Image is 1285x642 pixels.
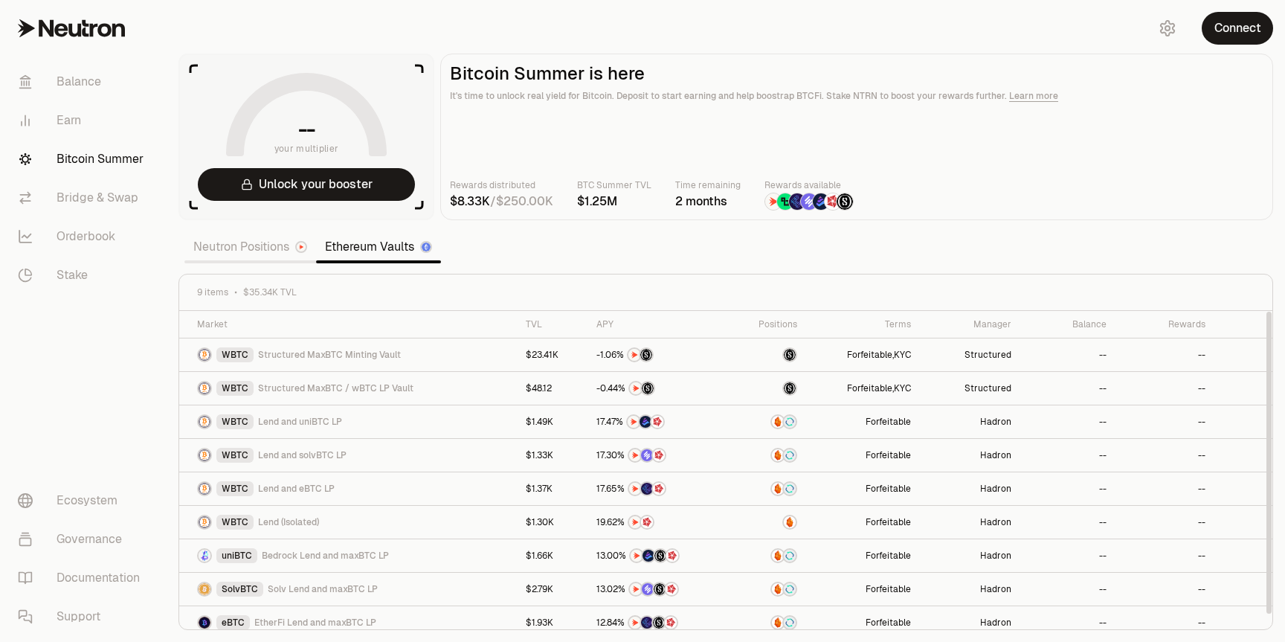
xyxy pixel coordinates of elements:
a: $1.49K [517,405,587,438]
a: -- [1020,539,1115,572]
a: Hadron [920,539,1020,572]
a: WBTC LogoWBTCLend and eBTC LP [179,472,517,505]
button: AmberSupervault [737,481,798,496]
img: WBTC Logo [199,483,210,495]
button: Forfeitable [866,550,911,562]
img: Structured Points [654,583,666,595]
a: Earn [6,101,161,140]
button: NTRNEtherFi PointsMars Fragments [596,481,719,496]
img: eBTC Logo [199,617,210,629]
span: $35.34K TVL [243,286,297,298]
a: -- [1020,472,1115,505]
a: Stake [6,256,161,295]
a: Ethereum Vaults [316,232,441,262]
p: Rewards distributed [450,178,553,193]
img: Supervault [784,449,796,461]
span: 9 items [197,286,228,298]
a: Forfeitable,KYC [806,372,920,405]
div: SolvBTC [216,582,263,597]
a: NTRNBedrock DiamondsMars Fragments [587,405,728,438]
img: Mars Fragments [653,483,665,495]
div: WBTC [216,448,254,463]
div: 2 months [675,193,741,211]
a: maxBTC [728,372,807,405]
a: Hadron [920,606,1020,639]
a: AmberSupervault [728,439,807,472]
a: -- [1115,472,1214,505]
button: Forfeitable [866,516,911,528]
img: SolvBTC Logo [199,583,210,595]
p: BTC Summer TVL [577,178,651,193]
button: Forfeitable [866,416,911,428]
button: maxBTC [737,381,798,396]
img: Solv Points [642,583,654,595]
a: uniBTC LogouniBTCBedrock Lend and maxBTC LP [179,539,517,572]
img: Mars Fragments [653,449,665,461]
img: Amber [772,617,784,629]
a: NTRNStructured Points [587,372,728,405]
a: Ecosystem [6,481,161,520]
a: Forfeitable [806,405,920,438]
a: SolvBTC LogoSolvBTCSolv Lend and maxBTC LP [179,573,517,606]
a: Bridge & Swap [6,179,161,217]
button: NTRNMars Fragments [596,515,719,530]
button: Forfeitable [847,382,892,394]
a: AmberSupervault [728,405,807,438]
a: Forfeitable,KYC [806,338,920,371]
div: TVL [526,318,578,330]
p: Time remaining [675,178,741,193]
img: WBTC Logo [199,349,210,361]
div: eBTC [216,615,250,630]
span: Lend and uniBTC LP [258,416,342,428]
img: WBTC Logo [199,516,210,528]
a: AmberSupervault [728,472,807,505]
span: Lend and eBTC LP [258,483,335,495]
img: NTRN [629,516,641,528]
img: Amber [772,583,784,595]
a: NTRNMars Fragments [587,506,728,539]
button: AmberSupervault [737,615,798,630]
img: NTRN [630,583,642,595]
img: NTRN [629,449,641,461]
a: $23.41K [517,338,587,371]
button: Forfeitable [847,349,892,361]
a: $2.79K [517,573,587,606]
img: Supervault [784,583,796,595]
a: Forfeitable [806,573,920,606]
img: EtherFi Points [789,193,805,210]
img: Bedrock Diamonds [813,193,829,210]
a: Orderbook [6,217,161,256]
button: NTRNSolv PointsStructured PointsMars Fragments [596,582,719,597]
button: Forfeitable [866,449,911,461]
a: Structured [920,372,1020,405]
button: NTRNBedrock DiamondsStructured PointsMars Fragments [596,548,719,563]
img: Structured Points [653,617,665,629]
span: Structured MaxBTC / wBTC LP Vault [258,382,413,394]
a: -- [1020,439,1115,472]
span: Lend and solvBTC LP [258,449,347,461]
button: AmberSupervault [737,414,798,429]
a: Balance [6,62,161,101]
img: NTRN [630,382,642,394]
img: Bedrock Diamonds [640,416,651,428]
a: Forfeitable [806,539,920,572]
img: Mars Fragments [666,550,678,562]
a: $1.33K [517,439,587,472]
a: Forfeitable [806,506,920,539]
a: WBTC LogoWBTCStructured MaxBTC Minting Vault [179,338,517,371]
a: $48.12 [517,372,587,405]
p: Rewards available [764,178,854,193]
img: Supervault [784,483,796,495]
img: Structured Points [642,382,654,394]
a: -- [1020,405,1115,438]
a: Hadron [920,573,1020,606]
img: Ethereum Logo [422,243,431,251]
div: Rewards [1124,318,1205,330]
a: -- [1020,506,1115,539]
img: Mars Fragments [641,516,653,528]
img: maxBTC [784,349,796,361]
img: EtherFi Points [641,617,653,629]
a: eBTC LogoeBTCEtherFi Lend and maxBTC LP [179,606,517,639]
img: Mars Fragments [651,416,663,428]
span: your multiplier [274,141,339,156]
